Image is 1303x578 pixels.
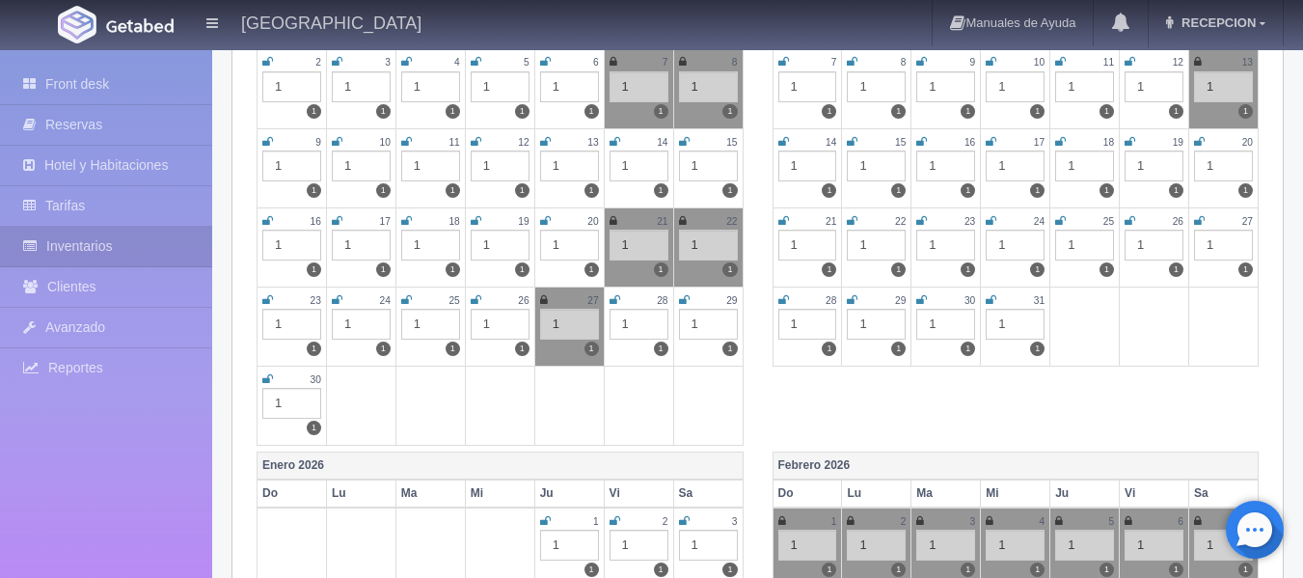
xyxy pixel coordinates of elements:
div: 1 [1194,71,1253,102]
small: 20 [1242,137,1253,148]
small: 8 [901,57,907,68]
label: 1 [307,262,321,277]
div: 1 [679,309,738,340]
label: 1 [654,342,668,356]
small: 25 [448,295,459,306]
label: 1 [822,183,836,198]
div: 1 [778,151,837,181]
small: 11 [448,137,459,148]
div: 1 [916,309,975,340]
label: 1 [446,262,460,277]
label: 1 [722,262,737,277]
small: 11 [1103,57,1114,68]
label: 1 [307,183,321,198]
span: RECEPCION [1177,15,1256,30]
small: 3 [385,57,391,68]
small: 7 [831,57,837,68]
div: 1 [1194,151,1253,181]
small: 24 [1034,216,1045,227]
small: 9 [970,57,976,68]
label: 1 [1238,563,1253,577]
label: 1 [307,342,321,356]
small: 6 [1178,516,1183,527]
small: 17 [1034,137,1045,148]
label: 1 [822,104,836,119]
small: 25 [1103,216,1114,227]
div: 1 [916,230,975,261]
small: 16 [311,216,321,227]
th: Ma [395,480,465,508]
div: 1 [778,71,837,102]
th: Enero 2026 [258,453,744,481]
small: 12 [1173,57,1183,68]
div: 1 [332,151,391,181]
small: 21 [657,216,667,227]
label: 1 [822,563,836,577]
div: 1 [540,151,599,181]
label: 1 [961,104,975,119]
small: 23 [311,295,321,306]
div: 1 [262,151,321,181]
div: 1 [610,309,668,340]
label: 1 [584,262,599,277]
small: 14 [826,137,836,148]
label: 1 [1238,104,1253,119]
div: 1 [540,530,599,561]
label: 1 [1169,104,1183,119]
label: 1 [515,262,529,277]
div: 1 [262,230,321,261]
h4: [GEOGRAPHIC_DATA] [241,10,421,34]
label: 1 [1030,342,1045,356]
label: 1 [584,342,599,356]
div: 1 [1194,530,1253,561]
th: Sa [673,480,743,508]
small: 29 [726,295,737,306]
div: 1 [332,71,391,102]
div: 1 [1055,230,1114,261]
div: 1 [540,309,599,340]
label: 1 [446,104,460,119]
div: 1 [401,151,460,181]
div: 1 [471,230,529,261]
small: 21 [826,216,836,227]
label: 1 [1030,563,1045,577]
small: 18 [448,216,459,227]
small: 30 [311,374,321,385]
div: 1 [471,151,529,181]
small: 10 [1034,57,1045,68]
div: 1 [262,388,321,419]
small: 19 [1173,137,1183,148]
div: 1 [610,530,668,561]
small: 20 [587,216,598,227]
label: 1 [891,563,906,577]
div: 1 [1125,151,1183,181]
div: 1 [916,151,975,181]
small: 18 [1103,137,1114,148]
th: Lu [326,480,395,508]
label: 1 [1169,183,1183,198]
div: 1 [847,151,906,181]
label: 1 [584,183,599,198]
small: 29 [895,295,906,306]
div: 1 [847,530,906,561]
div: 1 [262,309,321,340]
small: 26 [518,295,529,306]
label: 1 [722,183,737,198]
label: 1 [446,342,460,356]
small: 31 [1034,295,1045,306]
div: 1 [986,230,1045,261]
label: 1 [1169,563,1183,577]
small: 22 [895,216,906,227]
small: 4 [1040,516,1045,527]
label: 1 [891,183,906,198]
small: 19 [518,216,529,227]
label: 1 [307,104,321,119]
th: Ju [1050,480,1120,508]
small: 1 [593,516,599,527]
label: 1 [1030,104,1045,119]
small: 27 [1242,216,1253,227]
label: 1 [1238,262,1253,277]
div: 1 [332,230,391,261]
small: 16 [964,137,975,148]
div: 1 [679,230,738,261]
